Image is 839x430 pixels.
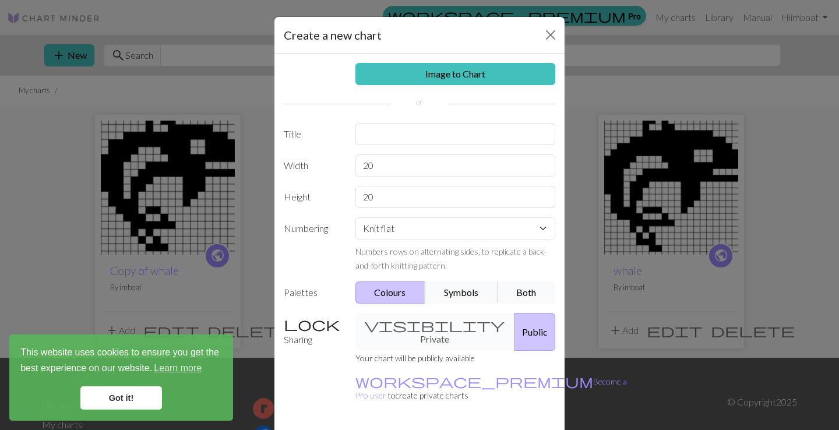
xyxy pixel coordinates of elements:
[355,281,426,304] button: Colours
[355,376,627,400] a: Become a Pro user
[355,63,556,85] a: Image to Chart
[277,313,348,351] label: Sharing
[355,353,475,363] small: Your chart will be publicly available
[277,154,348,177] label: Width
[277,217,348,272] label: Numbering
[541,26,560,44] button: Close
[9,334,233,421] div: cookieconsent
[498,281,556,304] button: Both
[80,386,162,410] a: dismiss cookie message
[277,123,348,145] label: Title
[355,373,593,389] span: workspace_premium
[277,281,348,304] label: Palettes
[152,359,203,377] a: learn more about cookies
[20,346,222,377] span: This website uses cookies to ensure you get the best experience on our website.
[277,186,348,208] label: Height
[355,246,547,270] small: Numbers rows on alternating sides, to replicate a back-and-forth knitting pattern.
[425,281,498,304] button: Symbols
[284,26,382,44] h5: Create a new chart
[355,376,627,400] small: to create private charts
[514,313,555,351] button: Public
